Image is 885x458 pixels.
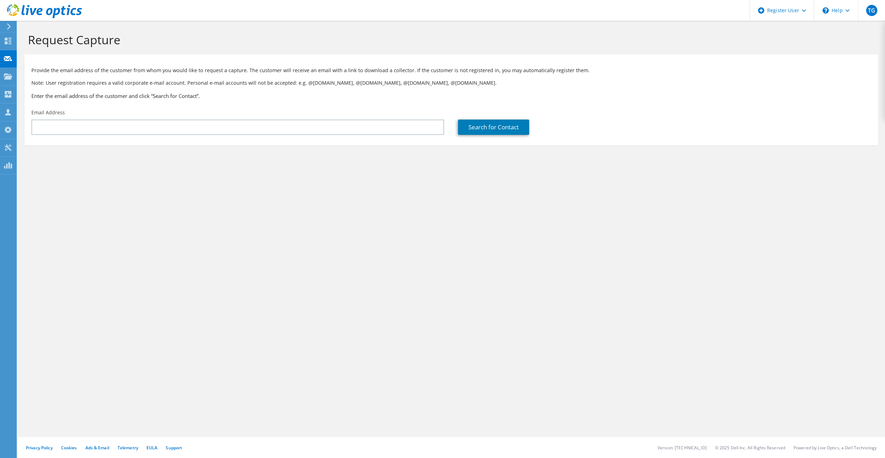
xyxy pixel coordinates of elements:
[118,445,138,451] a: Telemetry
[26,445,53,451] a: Privacy Policy
[658,445,707,451] li: Version: [TECHNICAL_ID]
[28,32,871,47] h1: Request Capture
[715,445,785,451] li: © 2025 Dell Inc. All Rights Reserved
[823,7,829,14] svg: \n
[166,445,182,451] a: Support
[31,109,65,116] label: Email Address
[31,79,871,87] p: Note: User registration requires a valid corporate e-mail account. Personal e-mail accounts will ...
[794,445,877,451] li: Powered by Live Optics, a Dell Technology
[866,5,877,16] span: TG
[85,445,109,451] a: Ads & Email
[458,120,529,135] a: Search for Contact
[31,92,871,100] h3: Enter the email address of the customer and click “Search for Contact”.
[147,445,157,451] a: EULA
[61,445,77,451] a: Cookies
[31,67,871,74] p: Provide the email address of the customer from whom you would like to request a capture. The cust...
